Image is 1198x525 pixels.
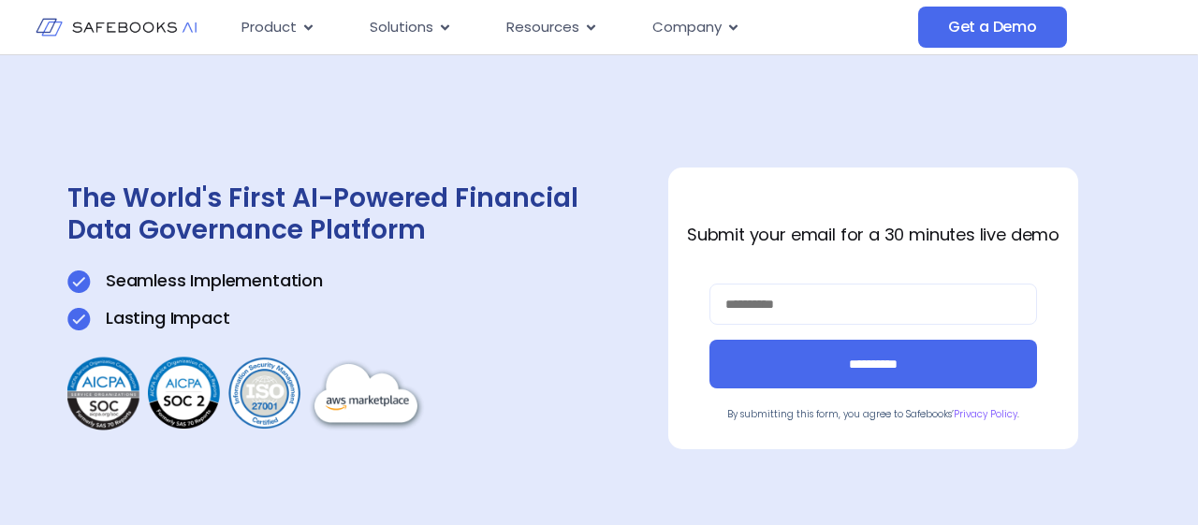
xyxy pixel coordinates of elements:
[106,270,323,292] p: Seamless Implementation
[506,17,579,38] span: Resources
[67,308,91,330] img: Get a Demo 1
[67,354,428,434] img: Get a Demo 3
[687,223,1059,246] strong: Submit your email for a 30 minutes live demo
[67,182,590,245] h1: The World's First AI-Powered Financial Data Governance Platform
[709,407,1038,421] p: By submitting this form, you agree to Safebooks’ .
[370,17,433,38] span: Solutions
[226,9,918,46] nav: Menu
[652,17,722,38] span: Company
[67,270,91,293] img: Get a Demo 1
[226,9,918,46] div: Menu Toggle
[954,407,1017,421] a: Privacy Policy
[918,7,1067,48] a: Get a Demo
[106,307,229,329] p: Lasting Impact
[241,17,297,38] span: Product
[948,18,1037,36] span: Get a Demo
